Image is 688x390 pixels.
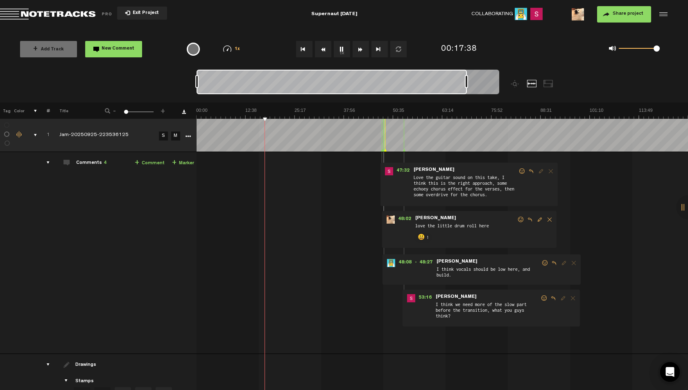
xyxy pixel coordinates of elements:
[184,132,192,139] a: More
[597,6,651,23] button: Share project
[50,119,156,152] td: Click to edit the title Jam-20250925-223536125
[407,294,415,302] img: ACg8ocKVEwFPSesH02ewtfngz2fGMP7GWhe_56zcumKuySUX2cd_4A=s96-c
[38,159,51,167] div: comments
[63,378,70,384] span: Showcase stamps
[14,131,26,138] div: Change the color of the waveform
[26,131,38,139] div: comments, stamps & drawings
[535,217,545,222] span: Edit comment
[130,11,159,16] span: Exit Project
[413,174,518,202] span: Love the guitar sound on this take, I think this is the right approach, some echoey chorus effect...
[569,260,579,266] span: Delete comment
[172,160,177,166] span: +
[59,132,166,140] div: Click to edit the title
[102,47,134,51] span: New Comment
[436,259,478,265] span: [PERSON_NAME]
[545,217,554,222] span: Delete comment
[182,110,186,114] a: Download comments
[159,132,168,141] a: S
[296,41,312,57] button: Go to beginning
[536,168,546,174] span: Edit comment
[38,132,51,139] div: Click to change the order number
[395,259,415,267] span: 48:08
[436,265,541,281] span: I think vocals should be low here, and build.
[414,215,457,221] span: [PERSON_NAME]
[353,41,369,57] button: Fast Forward
[25,119,37,152] td: comments, stamps & drawings
[20,41,77,57] button: +Add Track
[558,295,568,301] span: Edit comment
[196,107,688,119] img: ruler
[515,8,527,20] img: ACg8ocJAb0TdUjAQCGDpaq8GdX5So0bc8qDBDljAwLuhVOfq31AqBBWK=s96-c
[393,167,413,175] span: 47:32
[33,48,64,52] span: Add Track
[549,260,559,266] span: Reply to comment
[526,168,536,174] span: Reply to comment
[660,362,680,382] div: Open Intercom Messenger
[613,11,643,16] span: Share project
[135,159,165,168] a: Comment
[395,215,414,224] span: 48:02
[435,294,478,300] span: [PERSON_NAME]
[38,361,51,369] div: drawings
[111,107,118,112] span: -
[171,132,180,141] a: M
[315,41,331,57] button: Rewind
[75,362,98,369] div: Drawings
[425,233,430,243] p: 1
[471,8,546,20] div: Collaborating
[390,41,407,57] button: Loop
[414,222,517,231] span: love the little drum roll here
[415,294,435,302] span: 53:16
[160,107,166,112] span: +
[104,161,106,166] span: 4
[334,41,350,57] button: 1x
[548,295,558,301] span: Reply to comment
[387,215,395,224] img: ACg8ocL5gwKw5pd07maQ2lhPOff6WT8m3IvDddvTE_9JOcBkgrnxFAKk=s96-c
[210,45,253,52] div: 1x
[37,119,50,152] td: Click to change the order number 1
[385,167,393,175] img: ACg8ocKVEwFPSesH02ewtfngz2fGMP7GWhe_56zcumKuySUX2cd_4A=s96-c
[187,43,200,56] div: {{ tooltip_message }}
[235,47,240,52] span: 1x
[50,102,94,119] th: Title
[568,295,578,301] span: Delete comment
[117,7,167,20] button: Exit Project
[76,160,106,167] div: Comments
[572,8,584,20] img: ACg8ocL5gwKw5pd07maQ2lhPOff6WT8m3IvDddvTE_9JOcBkgrnxFAKk=s96-c
[546,168,556,174] span: Delete comment
[525,217,535,222] span: Reply to comment
[413,167,455,173] span: [PERSON_NAME]
[435,301,540,323] span: I think we need more of the slow part before the transition, what you guys think?
[37,102,50,119] th: #
[371,41,388,57] button: Go to end
[415,259,436,267] span: - 48:27
[530,8,543,20] img: ACg8ocKVEwFPSesH02ewtfngz2fGMP7GWhe_56zcumKuySUX2cd_4A=s96-c
[387,259,395,267] img: ACg8ocJAb0TdUjAQCGDpaq8GdX5So0bc8qDBDljAwLuhVOfq31AqBBWK=s96-c
[172,159,194,168] a: Marker
[37,152,50,354] td: comments
[33,46,38,52] span: +
[223,45,231,52] img: speedometer.svg
[135,160,139,166] span: +
[559,260,569,266] span: Edit comment
[12,119,25,152] td: Change the color of the waveform
[441,43,477,55] div: 00:17:38
[12,102,25,119] th: Color
[85,41,142,57] button: New Comment
[417,233,425,243] p: 😃
[75,378,94,385] div: Stamps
